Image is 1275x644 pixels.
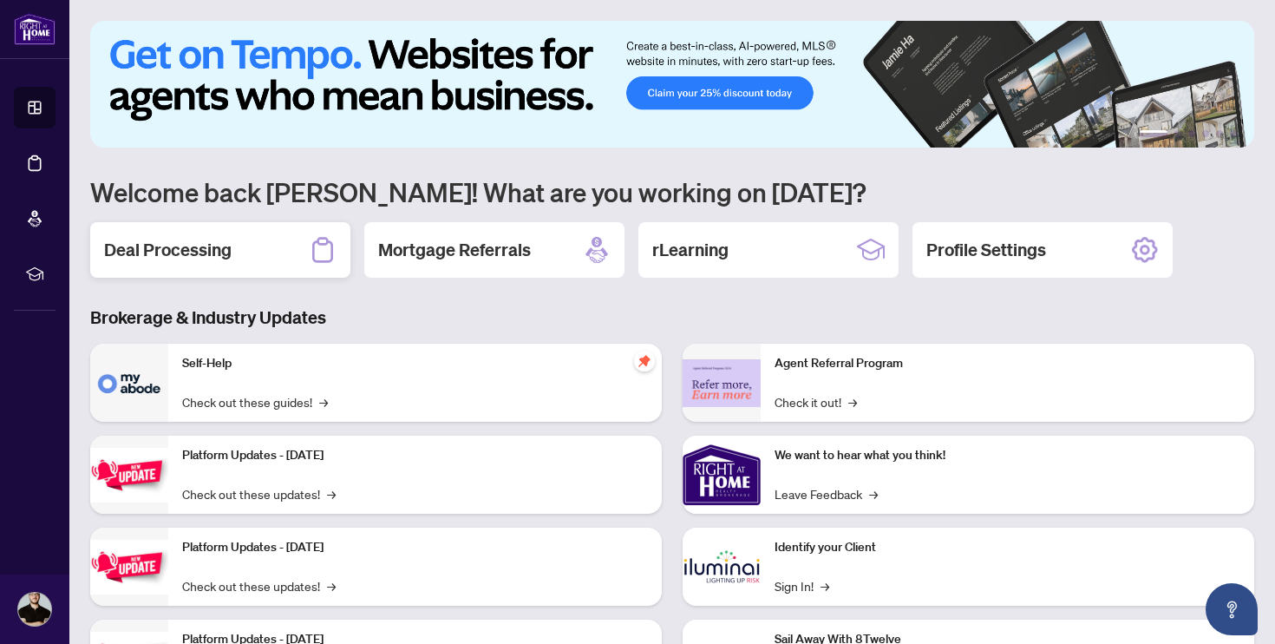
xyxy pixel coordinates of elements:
[775,354,1240,373] p: Agent Referral Program
[90,306,1254,330] h3: Brokerage & Industry Updates
[90,175,1254,208] h1: Welcome back [PERSON_NAME]! What are you working on [DATE]?
[327,484,336,503] span: →
[90,540,168,595] img: Platform Updates - July 8, 2025
[104,238,232,262] h2: Deal Processing
[775,484,878,503] a: Leave Feedback→
[775,392,857,411] a: Check it out!→
[1202,130,1209,137] button: 4
[1230,130,1237,137] button: 6
[775,576,829,595] a: Sign In!→
[90,21,1254,148] img: Slide 0
[683,528,761,606] img: Identify your Client
[327,576,336,595] span: →
[821,576,829,595] span: →
[1216,130,1223,137] button: 5
[90,344,168,422] img: Self-Help
[775,538,1240,557] p: Identify your Client
[18,593,51,626] img: Profile Icon
[1174,130,1181,137] button: 2
[182,392,328,411] a: Check out these guides!→
[182,446,648,465] p: Platform Updates - [DATE]
[683,436,761,514] img: We want to hear what you think!
[182,354,648,373] p: Self-Help
[14,13,56,45] img: logo
[1188,130,1195,137] button: 3
[319,392,328,411] span: →
[634,351,655,371] span: pushpin
[90,448,168,503] img: Platform Updates - July 21, 2025
[1140,130,1167,137] button: 1
[926,238,1046,262] h2: Profile Settings
[652,238,729,262] h2: rLearning
[848,392,857,411] span: →
[182,538,648,557] p: Platform Updates - [DATE]
[683,359,761,407] img: Agent Referral Program
[182,576,336,595] a: Check out these updates!→
[182,484,336,503] a: Check out these updates!→
[378,238,531,262] h2: Mortgage Referrals
[1206,583,1258,635] button: Open asap
[775,446,1240,465] p: We want to hear what you think!
[869,484,878,503] span: →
